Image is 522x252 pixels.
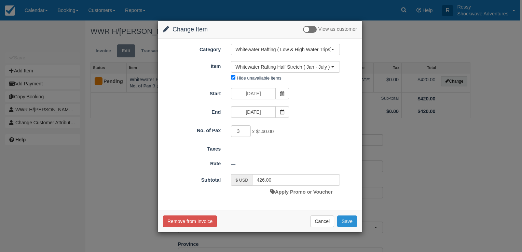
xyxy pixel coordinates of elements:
[158,60,226,70] label: Item
[231,61,340,73] button: Whitewater Rafting Half Stretch ( Jan - July ) or (Aug - Dec)
[310,215,334,227] button: Cancel
[158,158,226,167] label: Rate
[158,44,226,53] label: Category
[173,26,208,33] span: Change Item
[158,106,226,116] label: End
[318,27,357,32] span: View as customer
[235,178,248,183] small: $ USD
[270,189,332,195] a: Apply Promo or Voucher
[252,129,274,135] span: x $140.00
[226,158,362,170] div: —
[235,64,331,70] span: Whitewater Rafting Half Stretch ( Jan - July ) or (Aug - Dec)
[231,125,251,137] input: No. of Pax
[237,75,281,81] label: Hide unavailable items
[158,174,226,184] label: Subtotal
[337,215,357,227] button: Save
[158,143,226,153] label: Taxes
[158,88,226,97] label: Start
[235,46,331,53] span: Whitewater Rafting ( Low & High Water Trips)
[163,215,217,227] button: Remove from Invoice
[158,125,226,134] label: No. of Pax
[231,44,340,55] button: Whitewater Rafting ( Low & High Water Trips)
